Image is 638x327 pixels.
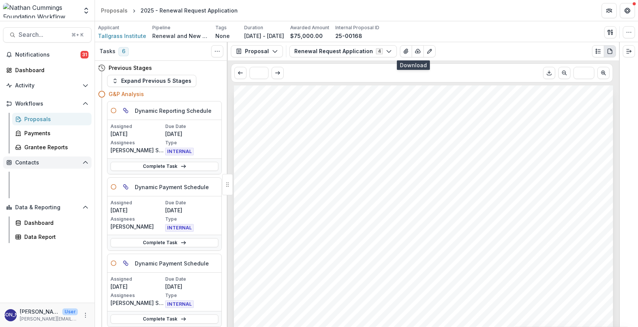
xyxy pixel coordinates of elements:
[400,45,412,57] button: View Attached Files
[165,206,218,214] p: [DATE]
[15,52,81,58] span: Notifications
[152,32,209,40] p: Renewal and New Grants Pipeline
[592,45,604,57] button: Plaintext view
[111,314,218,324] a: Complete Task
[111,123,164,130] p: Assigned
[111,283,164,291] p: [DATE]
[24,129,85,137] div: Payments
[101,6,128,14] div: Proposals
[98,32,146,40] span: Tallgrass Institute
[335,32,362,40] p: 25-00168
[257,232,333,241] span: Awarded Amount:
[109,64,152,72] h4: Previous Stages
[289,45,397,57] button: Renewal Request Application4
[111,139,164,146] p: Assignees
[12,216,92,229] a: Dashboard
[81,51,88,58] span: 31
[602,3,617,18] button: Partners
[543,67,555,79] button: Download PDF
[12,127,92,139] a: Payments
[20,308,59,316] p: [PERSON_NAME] San [PERSON_NAME]
[165,148,194,155] span: INTERNAL
[3,98,92,110] button: Open Workflows
[272,67,284,79] button: Scroll to next page
[244,32,284,40] p: [DATE] - [DATE]
[98,24,119,31] p: Applicant
[118,47,129,56] span: 6
[81,3,92,18] button: Open entity switcher
[120,181,132,193] button: View dependent tasks
[165,199,218,206] p: Due Date
[62,308,78,315] p: User
[165,224,194,232] span: INTERNAL
[111,216,164,223] p: Assignees
[558,67,570,79] button: Scroll to previous page
[3,156,92,169] button: Open Contacts
[215,32,230,40] p: None
[111,238,218,247] a: Complete Task
[309,213,333,220] span: [DATE]
[257,201,322,210] span: Nonprofit DBA:
[111,206,164,214] p: [DATE]
[165,123,218,130] p: Due Date
[165,300,194,308] span: INTERNAL
[120,104,132,117] button: View dependent tasks
[257,180,431,190] span: 2025 - Renewal Request Application
[165,139,218,146] p: Type
[135,107,212,115] h5: Dynamic Reporting Schedule
[165,130,218,138] p: [DATE]
[3,79,92,92] button: Open Activity
[111,130,164,138] p: [DATE]
[111,299,164,307] p: [PERSON_NAME] San [PERSON_NAME]
[165,292,218,299] p: Type
[12,113,92,125] a: Proposals
[257,147,366,160] span: Tallgrass Institute
[211,45,223,57] button: Toggle View Cancelled Tasks
[135,259,209,267] h5: Dynamic Payment Schedule
[620,3,635,18] button: Get Help
[111,292,164,299] p: Assignees
[15,66,85,74] div: Dashboard
[152,24,171,31] p: Pipeline
[335,24,379,31] p: Internal Proposal ID
[165,276,218,283] p: Due Date
[111,276,164,283] p: Assigned
[15,204,79,211] span: Data & Reporting
[305,223,329,230] span: [DATE]
[290,32,323,40] p: $75,000.00
[165,216,218,223] p: Type
[244,24,263,31] p: Duration
[215,24,227,31] p: Tags
[15,82,79,89] span: Activity
[3,64,92,76] a: Dashboard
[70,31,85,39] div: ⌘ + K
[328,243,352,251] span: [DATE]
[336,233,364,240] span: 75000.0
[120,257,132,269] button: View dependent tasks
[98,5,241,16] nav: breadcrumb
[623,45,635,57] button: Expand right
[111,199,164,206] p: Assigned
[24,233,85,241] div: Data Report
[257,212,306,220] span: Grant Start:
[234,67,246,79] button: Scroll to previous page
[12,231,92,243] a: Data Report
[3,49,92,61] button: Notifications31
[257,222,303,231] span: Grant End:
[141,6,238,14] div: 2025 - Renewal Request Application
[111,162,218,171] a: Complete Task
[3,201,92,213] button: Open Data & Reporting
[19,31,67,38] span: Search...
[12,141,92,153] a: Grantee Reports
[20,316,78,322] p: [PERSON_NAME][EMAIL_ADDRESS][PERSON_NAME][DOMAIN_NAME]
[15,101,79,107] span: Workflows
[111,223,164,231] p: [PERSON_NAME]
[15,160,79,166] span: Contacts
[324,202,513,210] span: Tallgrass Institute is a project of [GEOGRAPHIC_DATA]
[597,67,610,79] button: Scroll to next page
[24,219,85,227] div: Dashboard
[98,5,131,16] a: Proposals
[165,283,218,291] p: [DATE]
[24,143,85,151] div: Grantee Reports
[135,183,209,191] h5: Dynamic Payment Schedule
